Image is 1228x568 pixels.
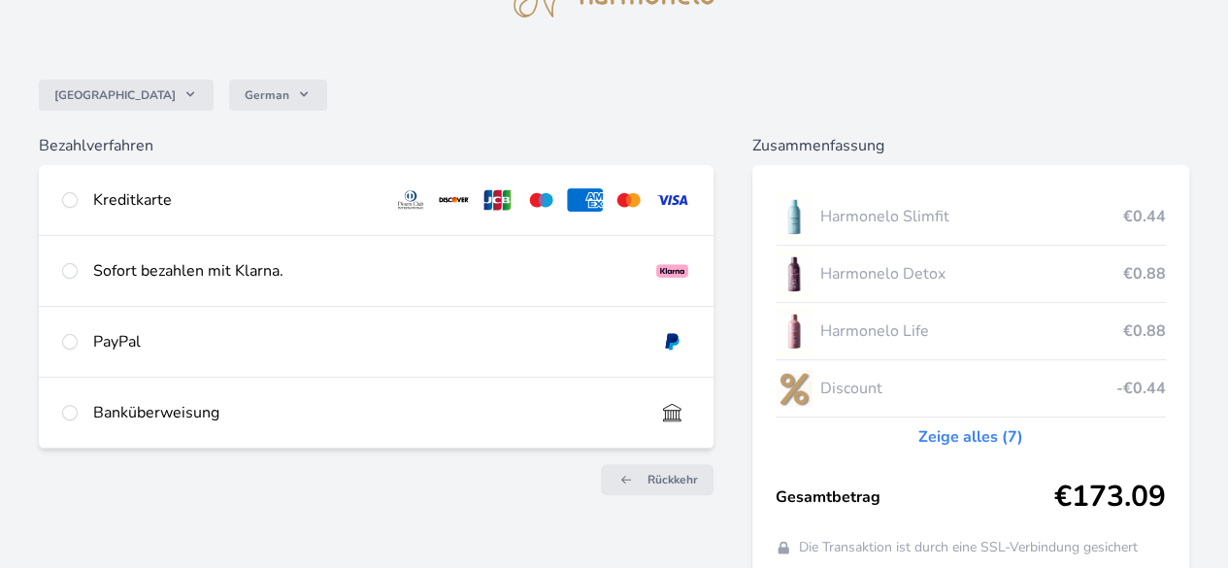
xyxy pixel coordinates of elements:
[752,134,1189,157] h6: Zusammenfassung
[1123,319,1166,343] span: €0.88
[820,377,1116,400] span: Discount
[93,259,639,283] div: Sofort bezahlen mit Klarna.
[1116,377,1166,400] span: -€0.44
[245,87,289,103] span: German
[776,485,1054,509] span: Gesamtbetrag
[54,87,176,103] span: [GEOGRAPHIC_DATA]
[567,188,603,212] img: amex.svg
[1123,262,1166,285] span: €0.88
[647,472,698,487] span: Rückkehr
[654,330,690,353] img: paypal.svg
[39,134,714,157] h6: Bezahlverfahren
[654,259,690,283] img: klarna_paynow.svg
[93,401,639,424] div: Banküberweisung
[776,307,813,355] img: CLEAN_LIFE_se_stinem_x-lo.jpg
[1123,205,1166,228] span: €0.44
[799,538,1138,557] span: Die Transaktion ist durch eine SSL-Verbindung gesichert
[611,188,647,212] img: mc.svg
[1054,480,1166,515] span: €173.09
[393,188,429,212] img: diners.svg
[436,188,472,212] img: discover.svg
[93,330,639,353] div: PayPal
[229,80,327,111] button: German
[776,250,813,298] img: DETOX_se_stinem_x-lo.jpg
[523,188,559,212] img: maestro.svg
[654,188,690,212] img: visa.svg
[776,192,813,241] img: SLIMFIT_se_stinem_x-lo.jpg
[654,401,690,424] img: bankTransfer_IBAN.svg
[480,188,515,212] img: jcb.svg
[39,80,214,111] button: [GEOGRAPHIC_DATA]
[820,319,1123,343] span: Harmonelo Life
[601,464,714,495] a: Rückkehr
[93,188,378,212] div: Kreditkarte
[820,205,1123,228] span: Harmonelo Slimfit
[776,364,813,413] img: discount-lo.png
[820,262,1123,285] span: Harmonelo Detox
[918,425,1023,449] a: Zeige alles (7)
